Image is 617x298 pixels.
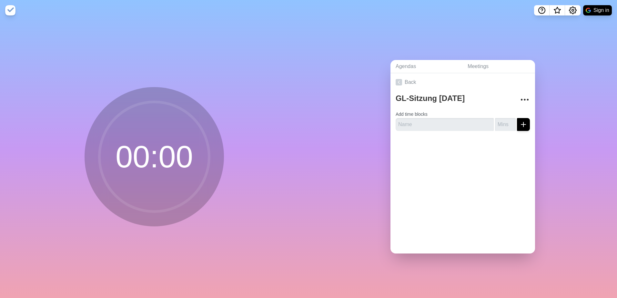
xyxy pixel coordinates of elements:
button: Sign in [583,5,612,15]
a: Back [390,73,535,91]
input: Name [396,118,494,131]
button: What’s new [550,5,565,15]
a: Agendas [390,60,462,73]
img: timeblocks logo [5,5,15,15]
label: Add time blocks [396,112,428,117]
a: Meetings [462,60,535,73]
button: More [518,93,531,106]
img: google logo [586,8,591,13]
button: Settings [565,5,581,15]
button: Help [534,5,550,15]
input: Mins [495,118,516,131]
